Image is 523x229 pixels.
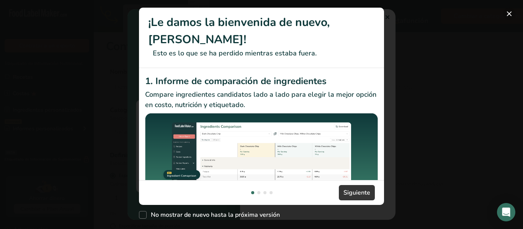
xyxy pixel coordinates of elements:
div: Open Intercom Messenger [497,203,515,221]
font: Esto es lo que se ha perdido mientras estaba fuera. [153,49,317,58]
img: Informe de comparación de ingredientes [145,113,378,200]
font: ¡Le damos la bienvenida de nuevo, [PERSON_NAME]! [148,15,330,47]
font: Compare ingredientes candidatos lado a lado para elegir la mejor opción en costo, nutrición y eti... [145,90,376,109]
font: Siguiente [343,188,370,197]
font: 1. Informe de comparación de ingredientes [145,75,327,87]
button: Siguiente [339,185,375,200]
font: No mostrar de nuevo hasta la próxima versión [151,211,280,219]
